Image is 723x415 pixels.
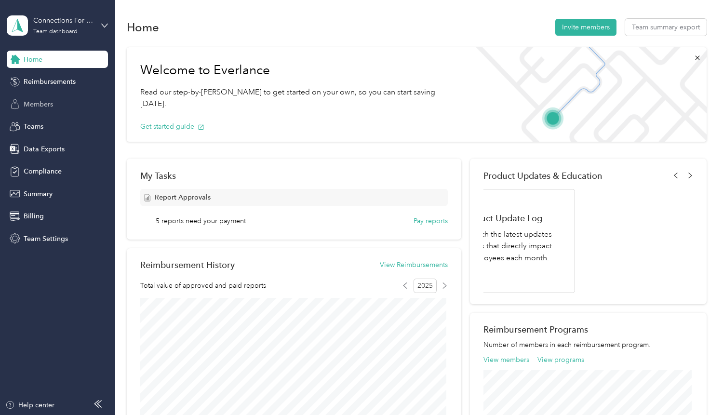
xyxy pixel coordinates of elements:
[140,171,448,181] div: My Tasks
[140,121,204,132] button: Get started guide
[24,166,62,176] span: Compliance
[24,54,42,65] span: Home
[24,211,44,221] span: Billing
[483,355,529,365] button: View members
[483,340,693,350] p: Number of members in each reimbursement program.
[155,192,211,202] span: Report Approvals
[127,22,159,32] h1: Home
[669,361,723,415] iframe: Everlance-gr Chat Button Frame
[483,324,693,335] h2: Reimbursement Programs
[24,144,65,154] span: Data Exports
[140,260,235,270] h2: Reimbursement History
[33,15,94,26] div: Connections For Families Society
[537,355,584,365] button: View programs
[24,189,53,199] span: Summary
[555,19,616,36] button: Invite members
[24,99,53,109] span: Members
[24,77,76,87] span: Reimbursements
[140,63,453,78] h1: Welcome to Everlance
[5,400,54,410] button: Help center
[414,279,437,293] span: 2025
[625,19,707,36] button: Team summary export
[420,213,564,223] h1: Everlance Product Update Log
[33,29,78,35] div: Team dashboard
[24,121,43,132] span: Teams
[467,47,706,142] img: Welcome to everlance
[380,260,448,270] button: View Reimbursements
[414,216,448,226] button: Pay reports
[420,228,564,264] p: Stay up-to-date with the latest updates and improvements that directly impact you and your employ...
[24,234,68,244] span: Team Settings
[156,216,246,226] span: 5 reports need your payment
[140,86,453,110] p: Read our step-by-[PERSON_NAME] to get started on your own, so you can start saving [DATE].
[140,281,266,291] span: Total value of approved and paid reports
[483,171,602,181] span: Product Updates & Education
